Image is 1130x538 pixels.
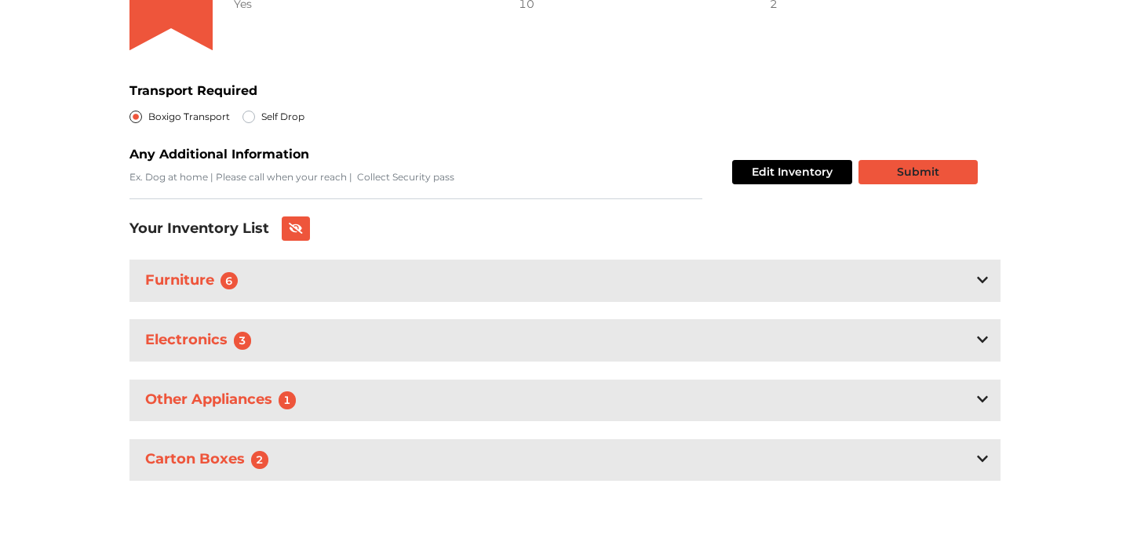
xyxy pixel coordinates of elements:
span: 2 [251,451,268,468]
h3: Your Inventory List [129,220,269,238]
span: 6 [221,272,238,289]
label: Boxigo Transport [148,107,230,126]
h3: Other Appliances [142,388,305,413]
h3: Furniture [142,269,247,293]
span: 1 [279,391,296,409]
label: Self Drop [261,107,304,126]
span: 3 [234,332,251,349]
b: Any Additional Information [129,147,309,162]
h3: Electronics [142,329,261,353]
button: Submit [858,160,978,184]
b: Transport Required [129,83,257,98]
h3: Carton Boxes [142,448,278,472]
button: Edit Inventory [732,160,852,184]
